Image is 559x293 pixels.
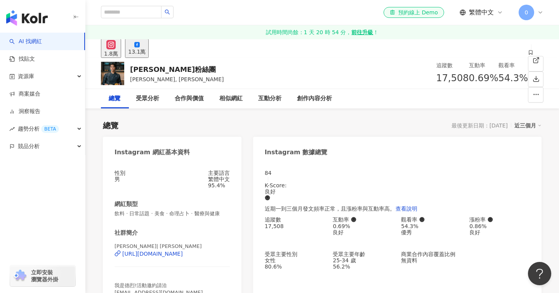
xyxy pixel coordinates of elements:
[265,170,530,176] div: 84
[109,94,120,103] div: 總覽
[333,251,393,257] div: 受眾主要年齡
[125,39,149,58] button: 13.1萬
[401,257,462,263] div: 無資料
[115,210,230,217] span: 飲料 · 日常話題 · 美食 · 命理占卜 · 醫療與健康
[130,76,224,82] span: [PERSON_NAME], [PERSON_NAME]
[9,90,40,98] a: 商案媒合
[498,61,528,70] div: 觀看率
[351,28,373,36] strong: 前往升級
[396,206,417,212] span: 查看說明
[401,251,462,257] div: 商業合作內容覆蓋比例
[136,94,159,103] div: 受眾分析
[265,257,325,263] div: 女性
[401,216,462,223] div: 觀看率
[101,62,124,85] img: KOL Avatar
[390,9,438,16] div: 預約線上 Demo
[451,122,508,129] div: 最後更新日期：[DATE]
[333,223,393,229] div: 0.69%
[18,120,59,138] span: 趨勢分析
[130,65,224,74] div: [PERSON_NAME]粉絲團
[265,182,530,201] div: K-Score :
[333,229,393,235] div: 良好
[401,229,462,235] div: 優秀
[401,223,462,229] div: 54.3%
[31,269,58,283] span: 立即安裝 瀏覽器外掛
[436,61,469,70] div: 追蹤數
[115,176,125,182] div: 男
[265,223,325,229] div: 17,508
[333,263,393,270] div: 56.2%
[265,148,328,157] div: Instagram 數據總覽
[219,94,243,103] div: 相似網紅
[265,216,325,223] div: 追蹤數
[469,8,494,17] span: 繁體中文
[333,257,393,263] div: 25-34 歲
[165,9,170,15] span: search
[525,8,528,17] span: 0
[18,138,40,155] span: 競品分析
[9,55,35,63] a: 找貼文
[436,73,469,84] span: 17,508
[469,61,498,70] div: 互動率
[9,108,40,115] a: 洞察報告
[101,39,121,58] button: 1.8萬
[469,216,530,223] div: 漲粉率
[122,251,183,257] div: [URL][DOMAIN_NAME]
[9,38,42,45] a: searchAI 找網紅
[265,251,325,257] div: 受眾主要性別
[208,182,225,188] span: 95.4%
[115,200,138,208] div: 網紅類型
[528,262,551,285] iframe: Help Scout Beacon - Open
[41,125,59,133] div: BETA
[469,223,530,229] div: 0.86%
[115,243,202,249] span: [PERSON_NAME]| [PERSON_NAME]
[6,10,48,26] img: logo
[115,148,190,157] div: Instagram 網紅基本資料
[115,229,138,237] div: 社群簡介
[208,170,230,176] div: 主要語言
[115,250,230,257] a: [URL][DOMAIN_NAME]
[85,25,559,39] a: 試用時間尚餘：1 天 20 時 54 分，前往升級！
[469,229,530,235] div: 良好
[384,7,444,18] a: 預約線上 Demo
[333,216,393,223] div: 互動率
[104,51,118,57] div: 1.8萬
[514,120,542,131] div: 近三個月
[175,94,204,103] div: 合作與價值
[498,71,528,86] span: 54.3%
[265,263,325,270] div: 80.6%
[128,49,146,55] div: 13.1萬
[103,120,118,131] div: 總覽
[265,201,530,216] div: 近期一到三個月發文頻率正常，且漲粉率與互動率高。
[469,71,498,86] span: 0.69%
[10,265,75,286] a: chrome extension立即安裝 瀏覽器外掛
[265,188,530,195] div: 良好
[395,201,418,216] button: 查看說明
[297,94,332,103] div: 創作內容分析
[9,126,15,132] span: rise
[208,176,230,182] div: 繁體中文
[115,170,125,176] div: 性別
[258,94,281,103] div: 互動分析
[18,68,34,85] span: 資源庫
[12,270,28,282] img: chrome extension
